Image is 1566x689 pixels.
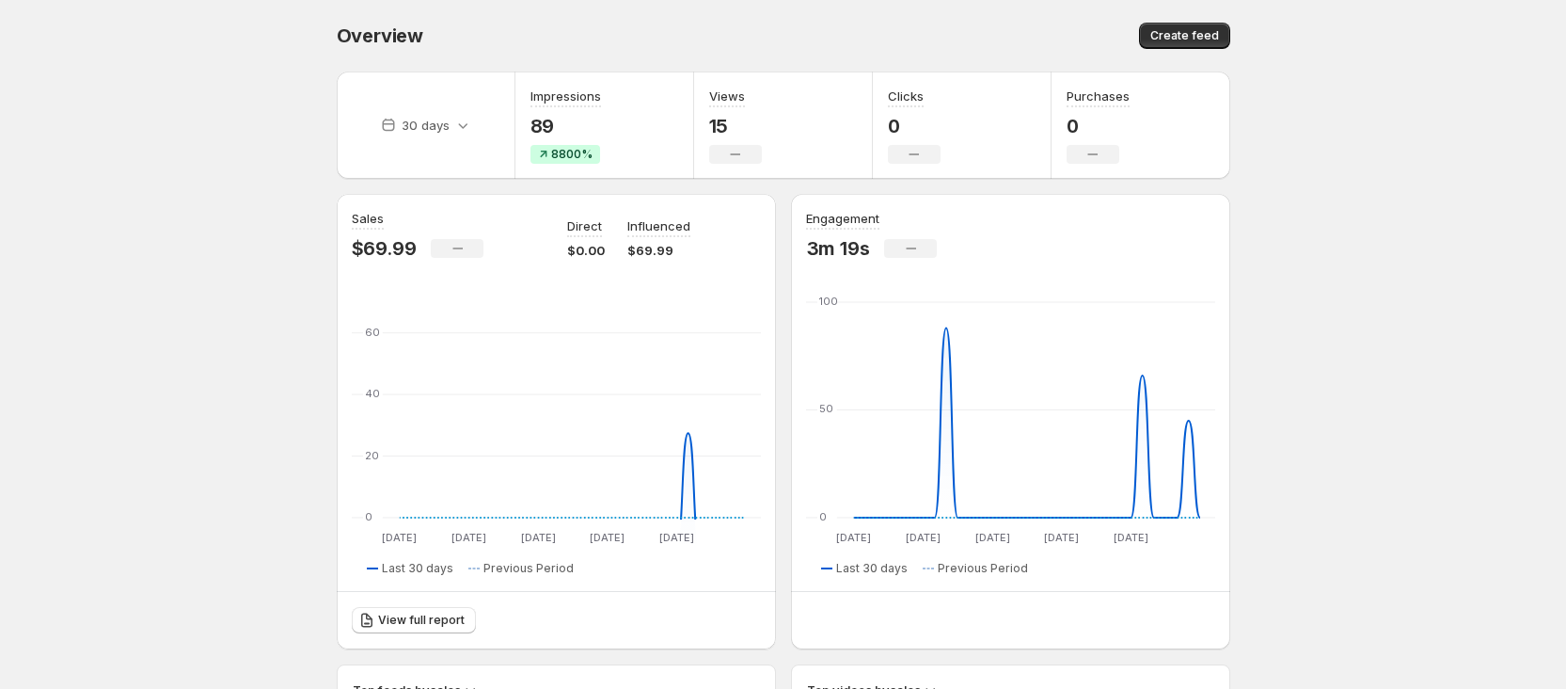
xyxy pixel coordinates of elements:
p: 30 days [402,116,450,135]
text: [DATE] [451,531,485,544]
button: Create feed [1139,23,1230,49]
h3: Views [709,87,745,105]
p: 15 [709,115,762,137]
h3: Clicks [888,87,924,105]
p: $0.00 [567,241,605,260]
text: [DATE] [905,531,940,544]
p: Influenced [627,216,690,235]
p: 3m 19s [806,237,870,260]
text: 20 [365,449,379,462]
text: 0 [365,510,372,523]
text: 40 [365,387,380,400]
text: [DATE] [520,531,555,544]
span: Last 30 days [382,561,453,576]
text: [DATE] [1044,531,1079,544]
span: Create feed [1150,28,1219,43]
a: View full report [352,607,476,633]
h3: Impressions [530,87,601,105]
h3: Purchases [1067,87,1130,105]
span: Overview [337,24,423,47]
p: 0 [888,115,941,137]
text: [DATE] [836,531,871,544]
span: Previous Period [483,561,574,576]
text: [DATE] [658,531,693,544]
text: 0 [819,510,827,523]
text: 60 [365,326,380,339]
span: View full report [378,613,465,628]
span: 8800% [551,147,593,162]
text: [DATE] [590,531,625,544]
p: $69.99 [352,237,417,260]
text: [DATE] [1113,531,1147,544]
h3: Engagement [806,209,879,228]
p: 89 [530,115,601,137]
p: Direct [567,216,602,235]
text: 50 [819,402,833,415]
p: 0 [1067,115,1130,137]
span: Previous Period [938,561,1028,576]
text: [DATE] [974,531,1009,544]
span: Last 30 days [836,561,908,576]
text: [DATE] [382,531,417,544]
h3: Sales [352,209,384,228]
p: $69.99 [627,241,690,260]
text: 100 [819,295,838,308]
